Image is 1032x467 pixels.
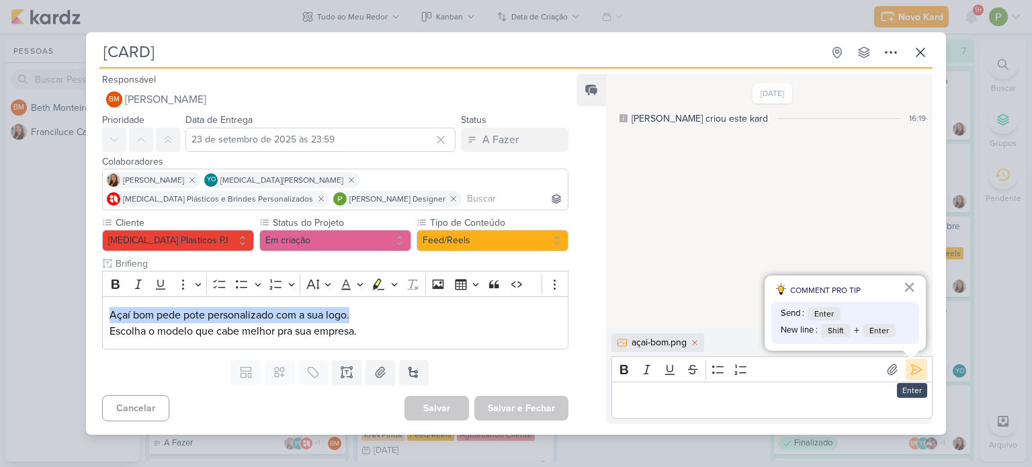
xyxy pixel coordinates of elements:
img: Allegra Plásticos e Brindes Personalizados [107,192,120,206]
input: Kard Sem Título [99,40,822,65]
img: Franciluce Carvalho [107,173,120,187]
input: Texto sem título [113,257,568,271]
button: Fechar [903,276,916,298]
label: Status [461,114,486,126]
p: Escolha o modelo que cabe melhor pra sua empresa. [110,323,561,339]
label: Prioridade [102,114,144,126]
div: Yasmin Oliveira [204,173,218,187]
input: Buscar [464,191,565,207]
div: Editor toolbar [611,356,933,382]
span: [MEDICAL_DATA][PERSON_NAME] [220,174,343,186]
label: Responsável [102,74,156,85]
p: YO [207,177,216,183]
div: Editor editing area: main [102,296,568,349]
div: 16:19 [909,112,926,124]
button: Feed/Reels [417,230,568,251]
span: [PERSON_NAME] [125,91,206,108]
span: Shift [821,324,851,337]
div: [PERSON_NAME] criou este kard [632,112,768,126]
button: Cancelar [102,395,169,421]
label: Tipo de Conteúdo [429,216,568,230]
label: Cliente [114,216,254,230]
span: Enter [863,324,896,337]
div: Beth Monteiro [106,91,122,108]
div: açai-bom.png [632,335,687,349]
div: Enter [897,383,927,398]
button: Em criação [259,230,411,251]
span: [PERSON_NAME] Designer [349,193,445,205]
span: [MEDICAL_DATA] Plásticos e Brindes Personalizados [123,193,313,205]
p: Açaí bom pede pote personalizado com a sua logo. [110,307,561,323]
button: A Fazer [461,128,568,152]
p: BM [109,96,120,103]
button: BM [PERSON_NAME] [102,87,568,112]
label: Status do Projeto [271,216,411,230]
span: COMMENT PRO TIP [790,284,861,296]
span: + [854,323,859,339]
span: Enter [808,307,841,321]
div: dicas para comentário [765,275,926,351]
div: Colaboradores [102,155,568,169]
span: Send : [781,307,804,321]
div: A Fazer [482,132,519,148]
img: Paloma Paixão Designer [333,192,347,206]
input: Select a date [185,128,456,152]
div: Editor toolbar [102,271,568,297]
span: New line : [781,324,818,337]
button: [MEDICAL_DATA] Plasticos PJ [102,230,254,251]
label: Data de Entrega [185,114,253,126]
span: [PERSON_NAME] [123,174,184,186]
div: Editor editing area: main [611,382,933,419]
